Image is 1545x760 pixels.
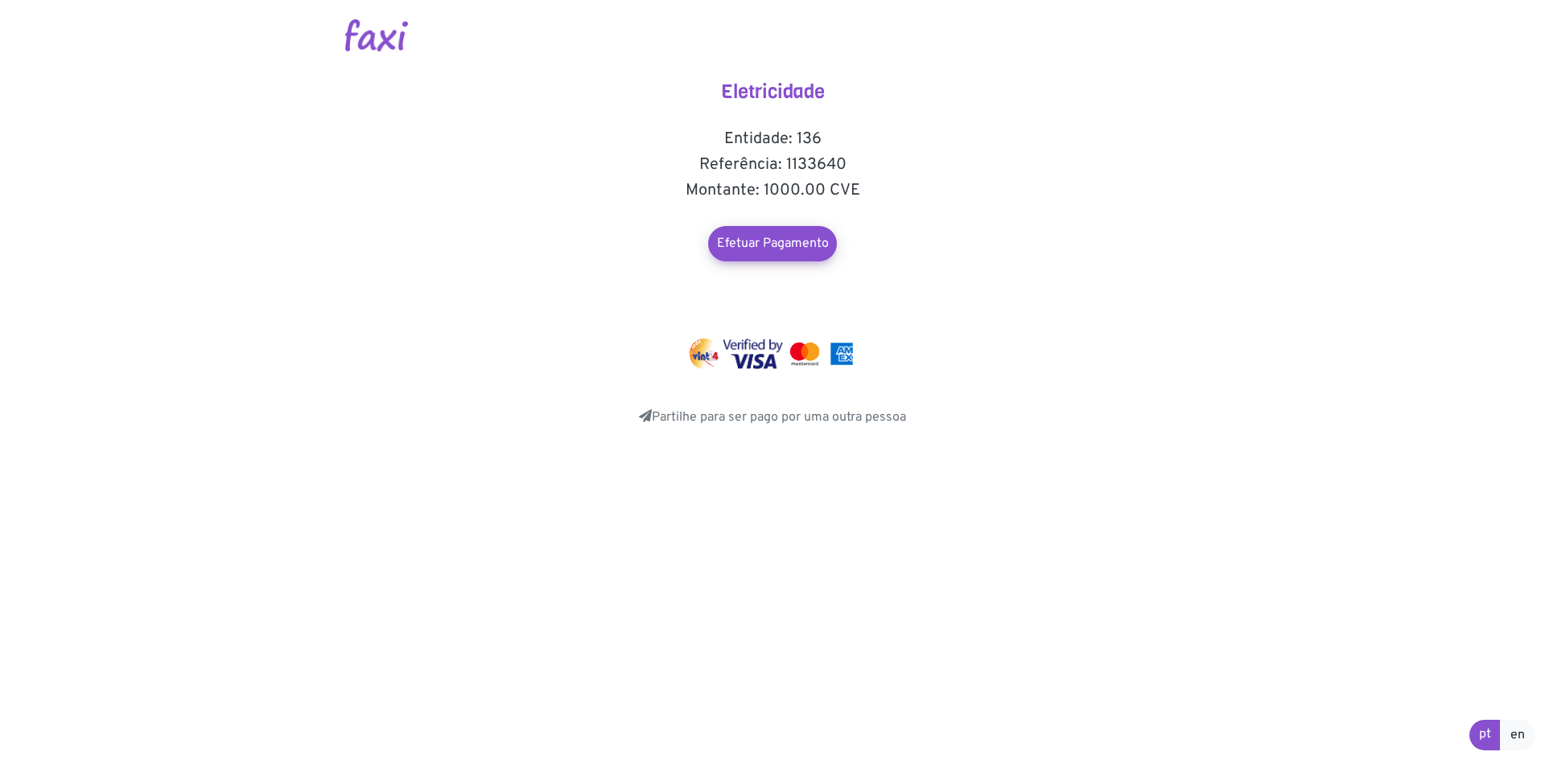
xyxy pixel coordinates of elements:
[612,181,933,200] h5: Montante: 1000.00 CVE
[708,226,837,261] a: Efetuar Pagamento
[723,339,783,369] img: visa
[612,129,933,149] h5: Entidade: 136
[786,339,823,369] img: mastercard
[639,409,906,425] a: Partilhe para ser pago por uma outra pessoa
[826,339,857,369] img: mastercard
[688,339,720,369] img: vinti4
[612,155,933,175] h5: Referência: 1133640
[1469,720,1501,750] a: pt
[612,80,933,104] h4: Eletricidade
[1500,720,1535,750] a: en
